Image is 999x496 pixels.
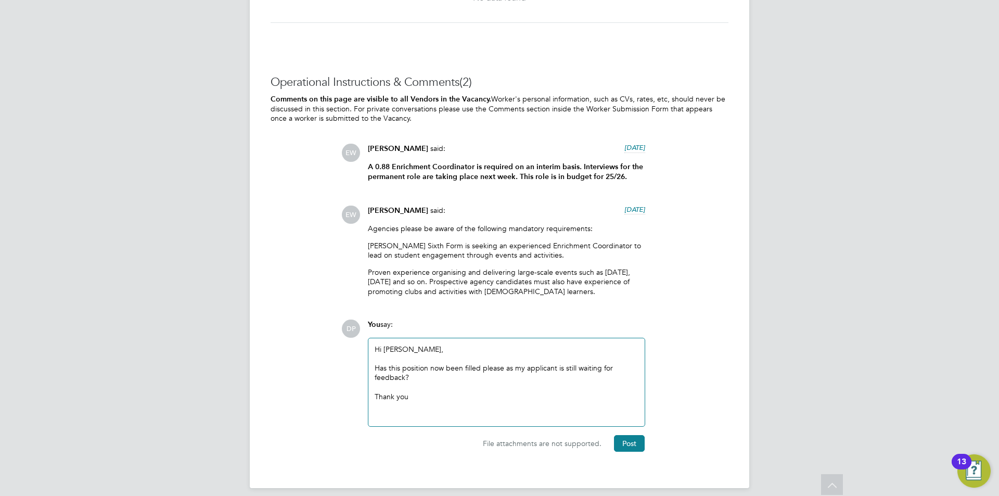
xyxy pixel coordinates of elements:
p: Proven experience organising and delivering large-scale events such as [DATE], [DATE] and so on. ... [368,268,645,296]
span: [DATE] [624,205,645,214]
h3: Operational Instructions & Comments [271,75,728,90]
button: Open Resource Center, 13 new notifications [957,454,991,488]
span: You [368,320,380,329]
span: File attachments are not supported. [483,439,601,448]
span: said: [430,206,445,215]
span: EW [342,206,360,224]
span: [PERSON_NAME] [368,206,428,215]
div: Thank you [375,392,638,401]
button: Post [614,435,645,452]
span: [DATE] [624,143,645,152]
b: Comments on this page are visible to all Vendors in the Vacancy. [271,95,491,104]
span: (2) [459,75,472,89]
p: Agencies please be aware of the following mandatory requirements: [368,224,645,233]
strong: A 0.88 Enrichment Coordinator is required on an interim basis. Interviews for the permanent role ... [368,162,643,181]
div: Has this position now been filled please as my applicant is still waiting for feedback? [375,363,638,382]
span: said: [430,144,445,153]
span: DP [342,320,360,338]
span: EW [342,144,360,162]
p: [PERSON_NAME] Sixth Form is seeking an experienced Enrichment Coordinator to lead on student enga... [368,241,645,260]
div: say: [368,320,645,338]
span: [PERSON_NAME] [368,144,428,153]
p: Worker's personal information, such as CVs, rates, etc, should never be discussed in this section... [271,94,728,123]
div: 13 [957,462,966,475]
div: Hi [PERSON_NAME], [375,345,638,421]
